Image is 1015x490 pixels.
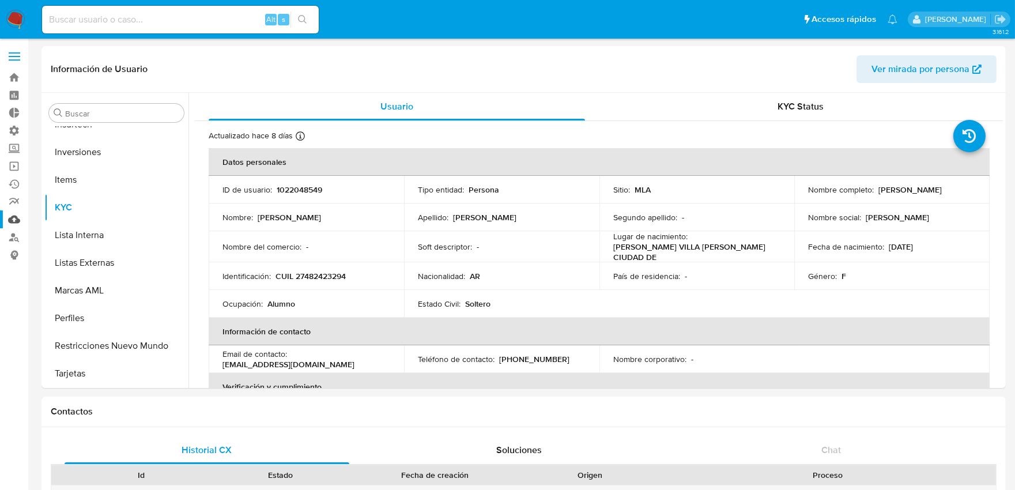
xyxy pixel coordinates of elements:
[42,12,319,27] input: Buscar usuario o caso...
[267,299,295,309] p: Alumno
[469,184,499,195] p: Persona
[808,242,884,252] p: Fecha de nacimiento :
[44,277,188,304] button: Marcas AML
[182,443,232,457] span: Historial CX
[44,194,188,221] button: KYC
[282,14,285,25] span: s
[418,184,464,195] p: Tipo entidad :
[219,469,342,481] div: Estado
[667,469,988,481] div: Proceso
[888,14,897,24] a: Notificaciones
[222,359,354,370] p: [EMAIL_ADDRESS][DOMAIN_NAME]
[65,108,179,119] input: Buscar
[418,299,461,309] p: Estado Civil :
[258,212,321,223] p: [PERSON_NAME]
[808,212,861,223] p: Nombre social :
[994,13,1006,25] a: Salir
[418,242,472,252] p: Soft descriptor :
[222,271,271,281] p: Identificación :
[477,242,479,252] p: -
[821,443,841,457] span: Chat
[306,242,308,252] p: -
[222,242,301,252] p: Nombre del comercio :
[222,212,253,223] p: Nombre :
[222,184,272,195] p: ID de usuario :
[856,55,997,83] button: Ver mirada por persona
[44,360,188,387] button: Tarjetas
[691,354,693,364] p: -
[613,242,776,262] p: [PERSON_NAME] VILLA [PERSON_NAME] CIUDAD DE
[209,148,990,176] th: Datos personales
[682,212,684,223] p: -
[266,14,276,25] span: Alt
[51,63,148,75] h1: Información de Usuario
[613,271,680,281] p: País de residencia :
[453,212,516,223] p: [PERSON_NAME]
[44,249,188,277] button: Listas Externas
[358,469,512,481] div: Fecha de creación
[613,231,688,242] p: Lugar de nacimiento :
[54,108,63,118] button: Buscar
[209,318,990,345] th: Información de contacto
[613,354,686,364] p: Nombre corporativo :
[80,469,203,481] div: Id
[51,406,997,417] h1: Contactos
[209,373,990,401] th: Verificación y cumplimiento
[44,166,188,194] button: Items
[470,271,480,281] p: AR
[613,184,630,195] p: Sitio :
[635,184,651,195] p: MLA
[418,354,495,364] p: Teléfono de contacto :
[499,354,569,364] p: [PHONE_NUMBER]
[842,271,846,281] p: F
[418,212,448,223] p: Apellido :
[44,221,188,249] button: Lista Interna
[465,299,490,309] p: Soltero
[496,443,542,457] span: Soluciones
[878,184,942,195] p: [PERSON_NAME]
[685,271,687,281] p: -
[290,12,314,28] button: search-icon
[778,100,824,113] span: KYC Status
[812,13,876,25] span: Accesos rápidos
[871,55,969,83] span: Ver mirada por persona
[808,271,837,281] p: Género :
[276,271,346,281] p: CUIL 27482423294
[380,100,413,113] span: Usuario
[808,184,874,195] p: Nombre completo :
[222,349,287,359] p: Email de contacto :
[222,299,263,309] p: Ocupación :
[528,469,651,481] div: Origen
[613,212,677,223] p: Segundo apellido :
[44,332,188,360] button: Restricciones Nuevo Mundo
[925,14,990,25] p: sandra.chabay@mercadolibre.com
[866,212,929,223] p: [PERSON_NAME]
[889,242,913,252] p: [DATE]
[209,130,293,141] p: Actualizado hace 8 días
[44,304,188,332] button: Perfiles
[277,184,322,195] p: 1022048549
[418,271,465,281] p: Nacionalidad :
[44,138,188,166] button: Inversiones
